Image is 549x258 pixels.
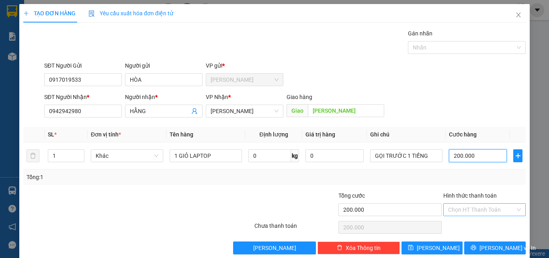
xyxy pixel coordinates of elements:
span: delete [337,245,342,251]
span: VP Nhận [206,94,228,100]
label: Hình thức thanh toán [443,192,497,199]
button: deleteXóa Thông tin [318,241,400,254]
button: [PERSON_NAME] [233,241,315,254]
span: [PERSON_NAME] và In [479,244,536,252]
span: SL [48,131,54,138]
input: VD: Bàn, Ghế [170,149,242,162]
img: icon [88,10,95,17]
span: Khác [96,150,158,162]
span: Xóa Thông tin [346,244,381,252]
span: Tổng cước [338,192,365,199]
span: user-add [191,108,198,114]
span: Đơn vị tính [91,131,121,138]
button: delete [27,149,39,162]
span: printer [471,245,476,251]
span: TẠO ĐƠN HÀNG [23,10,76,17]
div: Người nhận [125,93,203,101]
div: VP gửi [206,61,283,70]
span: Định lượng [259,131,288,138]
div: Người gửi [125,61,203,70]
span: save [408,245,414,251]
div: SĐT Người Gửi [44,61,122,70]
input: 0 [305,149,363,162]
span: Hà Tĩnh [211,105,279,117]
span: kg [291,149,299,162]
span: Cước hàng [449,131,477,138]
button: Close [507,4,530,27]
input: Ghi Chú [370,149,442,162]
span: [PERSON_NAME] [417,244,460,252]
span: plus [23,10,29,16]
button: plus [513,149,522,162]
label: Gán nhãn [408,30,432,37]
span: Tên hàng [170,131,193,138]
span: Giao hàng [287,94,312,100]
span: Yêu cầu xuất hóa đơn điện tử [88,10,173,17]
span: [PERSON_NAME] [253,244,296,252]
span: Giao [287,104,308,117]
div: Chưa thanh toán [254,221,338,235]
div: Tổng: 1 [27,173,213,182]
button: printer[PERSON_NAME] và In [464,241,526,254]
span: close [515,12,522,18]
span: Bảo Lộc [211,74,279,86]
span: Giá trị hàng [305,131,335,138]
div: SĐT Người Nhận [44,93,122,101]
input: Dọc đường [308,104,384,117]
th: Ghi chú [367,127,446,142]
span: plus [514,153,522,159]
button: save[PERSON_NAME] [402,241,463,254]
